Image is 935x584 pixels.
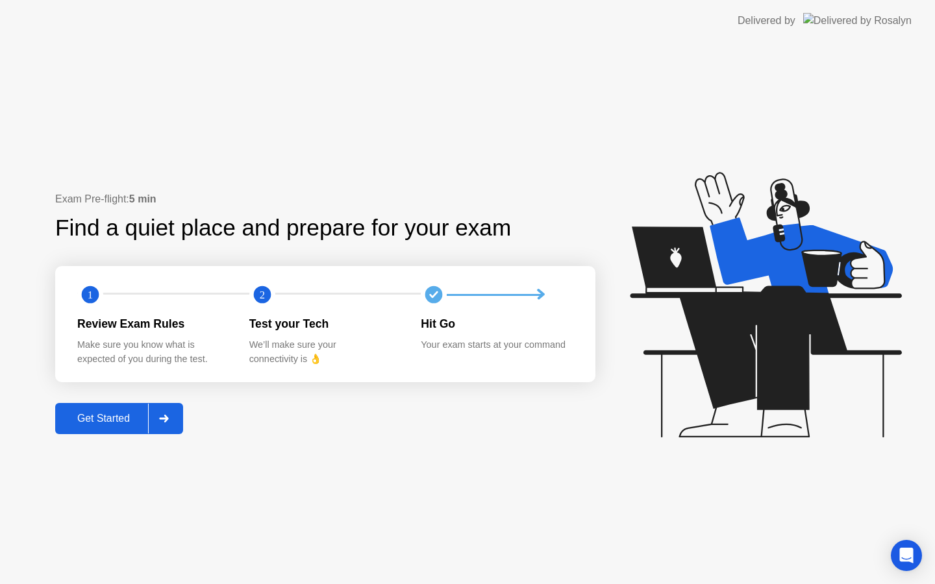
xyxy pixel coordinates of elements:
[249,315,401,332] div: Test your Tech
[421,338,572,352] div: Your exam starts at your command
[88,289,93,301] text: 1
[77,338,229,366] div: Make sure you know what is expected of you during the test.
[59,413,148,424] div: Get Started
[260,289,265,301] text: 2
[421,315,572,332] div: Hit Go
[249,338,401,366] div: We’ll make sure your connectivity is 👌
[55,403,183,434] button: Get Started
[77,315,229,332] div: Review Exam Rules
[129,193,156,204] b: 5 min
[55,211,513,245] div: Find a quiet place and prepare for your exam
[891,540,922,571] div: Open Intercom Messenger
[55,191,595,207] div: Exam Pre-flight:
[738,13,795,29] div: Delivered by
[803,13,912,28] img: Delivered by Rosalyn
